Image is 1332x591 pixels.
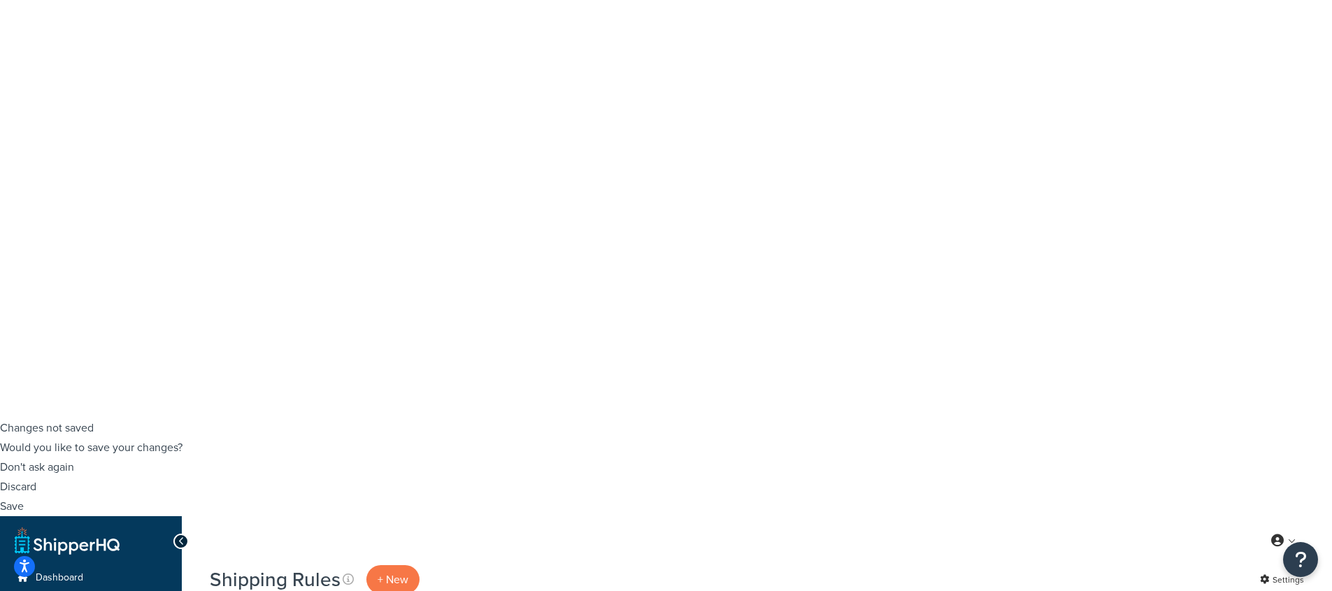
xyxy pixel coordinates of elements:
span: Dashboard [36,572,83,584]
a: Dashboard [10,565,171,591]
a: Settings [1260,570,1304,590]
button: Open Resource Center [1283,542,1318,577]
a: ShipperHQ Home [15,527,120,555]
